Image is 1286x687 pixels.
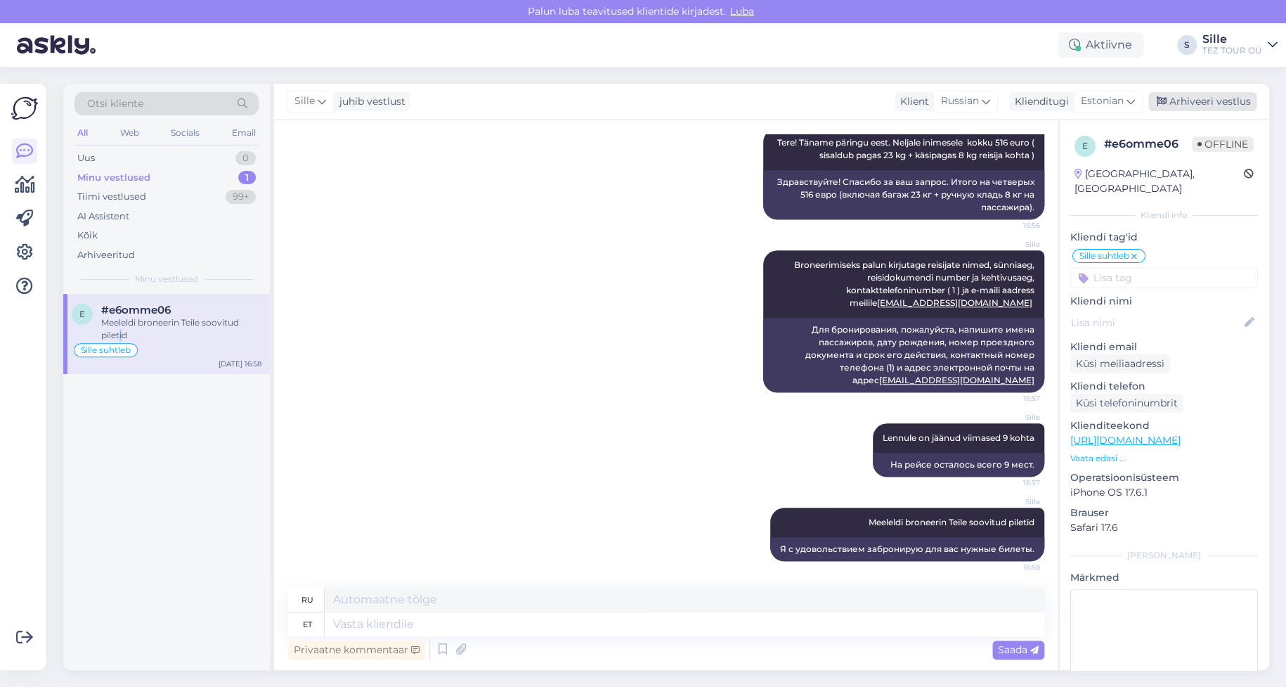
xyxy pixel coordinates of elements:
[229,124,259,142] div: Email
[117,124,142,142] div: Web
[877,297,1032,308] a: [EMAIL_ADDRESS][DOMAIN_NAME]
[1009,94,1069,109] div: Klienditugi
[1104,136,1192,153] div: # e6omme06
[1192,136,1254,152] span: Offline
[770,537,1044,561] div: Я с удовольствием забронирую для вас нужные билеты.
[238,171,256,185] div: 1
[1070,267,1258,288] input: Lisa tag
[79,309,85,319] span: e
[77,248,135,262] div: Arhiveeritud
[895,94,929,109] div: Klient
[87,96,143,111] span: Otsi kliente
[303,612,312,636] div: et
[1070,570,1258,585] p: Märkmed
[1070,418,1258,433] p: Klienditeekond
[77,190,146,204] div: Tiimi vestlused
[883,432,1034,443] span: Lennule on jäänud viimased 9 kohta
[879,375,1034,385] a: [EMAIL_ADDRESS][DOMAIN_NAME]
[77,151,95,165] div: Uus
[1070,340,1258,354] p: Kliendi email
[1202,34,1262,45] div: Sille
[1070,434,1181,447] a: [URL][DOMAIN_NAME]
[941,94,979,109] span: Russian
[135,273,198,285] span: Minu vestlused
[777,137,1037,160] span: Tere! Täname päringu eest. Neljale inimesele kokku 516 euro ( sisaldub pagas 23 kg + käsipagas 8 ...
[1070,394,1183,413] div: Küsi telefoninumbrit
[1070,379,1258,394] p: Kliendi telefon
[101,304,171,316] span: #e6omme06
[1081,94,1124,109] span: Estonian
[219,359,261,369] div: [DATE] 16:58
[1074,167,1244,196] div: [GEOGRAPHIC_DATA], [GEOGRAPHIC_DATA]
[11,95,38,122] img: Askly Logo
[763,318,1044,392] div: Для бронирования, пожалуйста, напишите имена пассажиров, дату рождения, номер проездного документ...
[1082,141,1088,151] span: e
[998,643,1039,656] span: Saada
[1070,354,1170,373] div: Küsi meiliaadressi
[77,210,129,224] div: AI Assistent
[987,496,1040,507] span: Sille
[1202,34,1278,56] a: SilleTEZ TOUR OÜ
[294,94,315,109] span: Sille
[1070,230,1258,245] p: Kliendi tag'id
[81,346,131,354] span: Sille suhtleb
[1070,294,1258,309] p: Kliendi nimi
[1070,452,1258,465] p: Vaata edasi ...
[987,220,1040,231] span: 16:56
[726,5,758,18] span: Luba
[873,453,1044,477] div: На рейсе осталось всего 9 мест.
[1071,315,1242,330] input: Lisa nimi
[987,412,1040,423] span: Sille
[794,259,1037,308] span: Broneerimiseks palun kirjutage reisijate nimed, sünniaeg, reisidokumendi number ja kehtivusaeg, k...
[1148,92,1256,111] div: Arhiveeri vestlus
[101,316,261,342] div: Meeleldi broneerin Teile soovitud piletid
[77,229,98,243] div: Kõik
[1070,549,1258,562] div: [PERSON_NAME]
[226,190,256,204] div: 99+
[1202,45,1262,56] div: TEZ TOUR OÜ
[77,171,150,185] div: Minu vestlused
[74,124,91,142] div: All
[334,94,405,109] div: juhib vestlust
[1177,35,1197,55] div: S
[1070,485,1258,500] p: iPhone OS 17.6.1
[1070,520,1258,535] p: Safari 17.6
[987,477,1040,488] span: 16:57
[1058,32,1143,58] div: Aktiivne
[235,151,256,165] div: 0
[763,170,1044,219] div: Здравствуйте! Спасибо за ваш запрос. Итого на четверых 516 евро (включая багаж 23 кг + ручную кла...
[987,562,1040,572] span: 16:58
[288,641,425,660] div: Privaatne kommentaar
[1070,209,1258,221] div: Kliendi info
[168,124,202,142] div: Socials
[301,588,313,612] div: ru
[987,239,1040,250] span: Sille
[1079,252,1129,260] span: Sille suhtleb
[987,393,1040,404] span: 16:57
[869,517,1034,527] span: Meeleldi broneerin Teile soovitud piletid
[1070,470,1258,485] p: Operatsioonisüsteem
[1070,506,1258,520] p: Brauser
